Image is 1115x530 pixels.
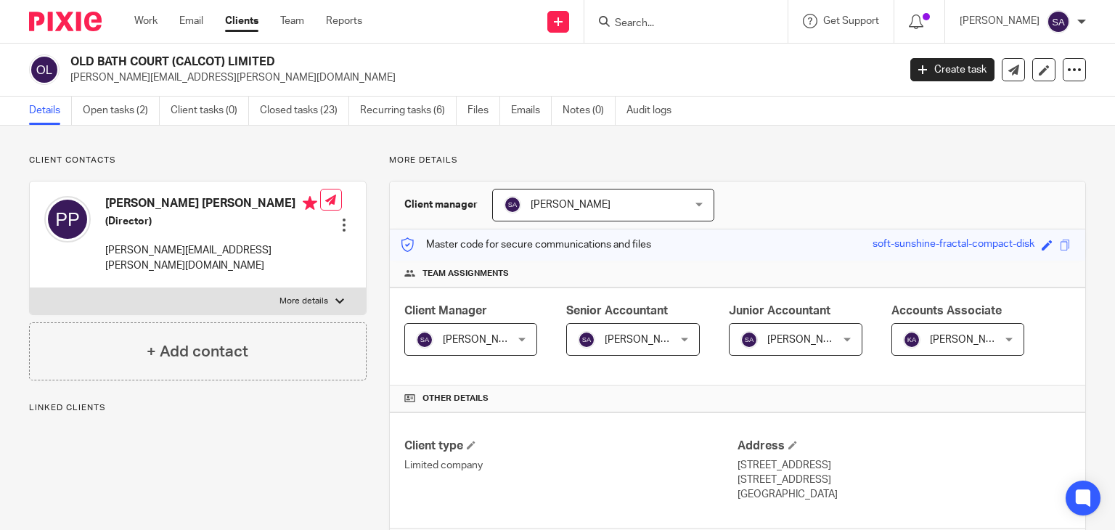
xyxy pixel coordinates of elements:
[930,335,1010,345] span: [PERSON_NAME]
[422,268,509,280] span: Team assignments
[279,295,328,307] p: More details
[563,97,616,125] a: Notes (0)
[1047,10,1070,33] img: svg%3E
[531,200,610,210] span: [PERSON_NAME]
[70,70,889,85] p: [PERSON_NAME][EMAIL_ADDRESS][PERSON_NAME][DOMAIN_NAME]
[134,14,158,28] a: Work
[404,305,487,317] span: Client Manager
[626,97,682,125] a: Audit logs
[511,97,552,125] a: Emails
[29,97,72,125] a: Details
[83,97,160,125] a: Open tasks (2)
[326,14,362,28] a: Reports
[873,237,1034,253] div: soft-sunshine-fractal-compact-disk
[467,97,500,125] a: Files
[29,54,60,85] img: svg%3E
[280,14,304,28] a: Team
[738,487,1071,502] p: [GEOGRAPHIC_DATA]
[225,14,258,28] a: Clients
[738,439,1071,454] h4: Address
[823,16,879,26] span: Get Support
[910,58,994,81] a: Create task
[504,196,521,213] img: svg%3E
[613,17,744,30] input: Search
[260,97,349,125] a: Closed tasks (23)
[740,331,758,348] img: svg%3E
[891,305,1002,317] span: Accounts Associate
[416,331,433,348] img: svg%3E
[105,196,320,214] h4: [PERSON_NAME] [PERSON_NAME]
[422,393,489,404] span: Other details
[179,14,203,28] a: Email
[729,305,830,317] span: Junior Accountant
[578,331,595,348] img: svg%3E
[171,97,249,125] a: Client tasks (0)
[147,341,248,363] h4: + Add contact
[960,14,1040,28] p: [PERSON_NAME]
[404,458,738,473] p: Limited company
[44,196,91,242] img: svg%3E
[29,12,102,31] img: Pixie
[29,155,367,166] p: Client contacts
[443,335,523,345] span: [PERSON_NAME]
[404,197,478,212] h3: Client manager
[738,473,1071,487] p: [STREET_ADDRESS]
[404,439,738,454] h4: Client type
[738,458,1071,473] p: [STREET_ADDRESS]
[566,305,668,317] span: Senior Accountant
[767,335,847,345] span: [PERSON_NAME]
[105,214,320,229] h5: (Director)
[401,237,651,252] p: Master code for secure communications and files
[360,97,457,125] a: Recurring tasks (6)
[105,243,320,273] p: [PERSON_NAME][EMAIL_ADDRESS][PERSON_NAME][DOMAIN_NAME]
[70,54,725,70] h2: OLD BATH COURT (CALCOT) LIMITED
[29,402,367,414] p: Linked clients
[605,335,685,345] span: [PERSON_NAME]
[903,331,920,348] img: svg%3E
[303,196,317,211] i: Primary
[389,155,1086,166] p: More details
